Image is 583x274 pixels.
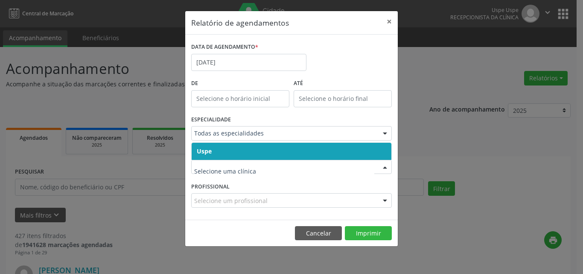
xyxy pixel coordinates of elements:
[345,226,392,241] button: Imprimir
[294,90,392,107] input: Selecione o horário final
[295,226,342,241] button: Cancelar
[294,77,392,90] label: ATÉ
[197,147,212,155] span: Uspe
[191,90,289,107] input: Selecione o horário inicial
[191,180,230,193] label: PROFISSIONAL
[191,17,289,28] h5: Relatório de agendamentos
[194,163,374,180] input: Selecione uma clínica
[381,11,398,32] button: Close
[191,54,306,71] input: Selecione uma data ou intervalo
[191,113,231,127] label: ESPECIALIDADE
[191,41,258,54] label: DATA DE AGENDAMENTO
[191,77,289,90] label: De
[194,129,374,138] span: Todas as especialidades
[194,196,268,205] span: Selecione um profissional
